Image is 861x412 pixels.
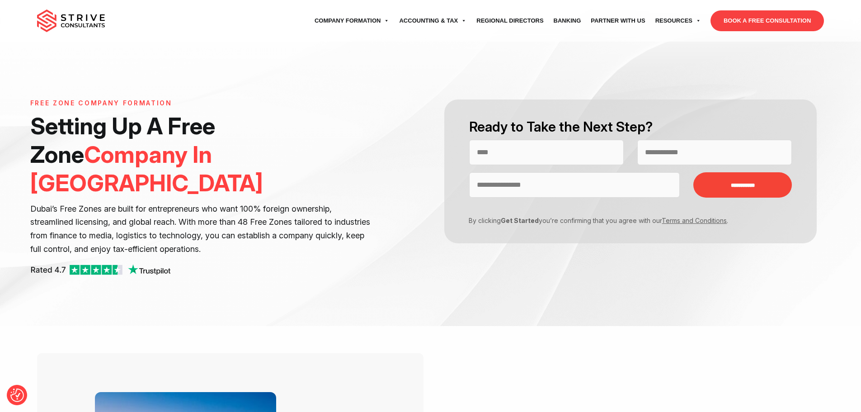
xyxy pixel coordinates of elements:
[471,8,548,33] a: Regional Directors
[30,99,375,107] h6: Free Zone Company Formation
[501,217,539,224] strong: Get Started
[662,217,727,224] a: Terms and Conditions
[650,8,706,33] a: Resources
[710,10,824,31] a: BOOK A FREE CONSULTATION
[10,388,24,402] img: Revisit consent button
[394,8,471,33] a: Accounting & Tax
[30,141,263,197] span: Company In [GEOGRAPHIC_DATA]
[37,9,105,32] img: main-logo.svg
[310,8,395,33] a: Company Formation
[549,8,586,33] a: Banking
[430,99,831,243] form: Contact form
[586,8,650,33] a: Partner with Us
[30,112,375,198] h1: Setting Up A Free Zone
[462,216,785,225] p: By clicking you’re confirming that you agree with our .
[30,202,375,256] p: Dubai’s Free Zones are built for entrepreneurs who want 100% foreign ownership, streamlined licen...
[469,118,792,136] h2: Ready to Take the Next Step?
[10,388,24,402] button: Consent Preferences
